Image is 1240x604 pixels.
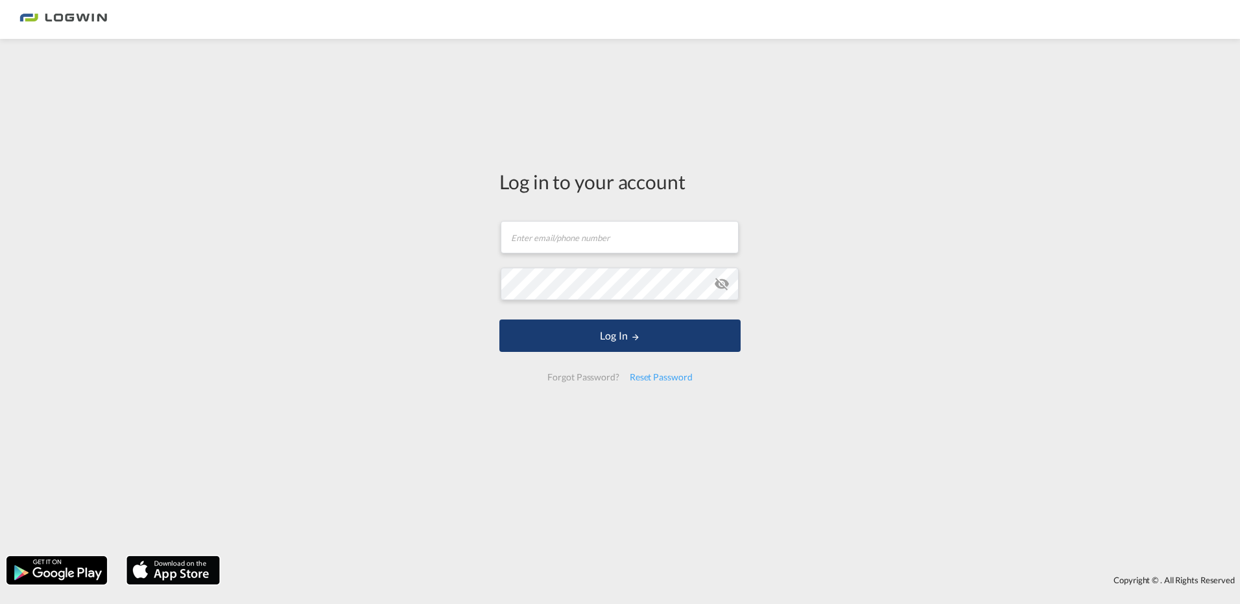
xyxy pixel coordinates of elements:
div: Reset Password [625,366,698,389]
div: Copyright © . All Rights Reserved [226,569,1240,591]
div: Log in to your account [499,168,741,195]
div: Forgot Password? [542,366,624,389]
img: google.png [5,555,108,586]
button: LOGIN [499,319,741,352]
img: 2761ae10d95411efa20a1f5e0282d2d7.png [19,5,107,34]
md-icon: icon-eye-off [714,276,730,292]
img: apple.png [125,555,221,586]
input: Enter email/phone number [501,221,739,253]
